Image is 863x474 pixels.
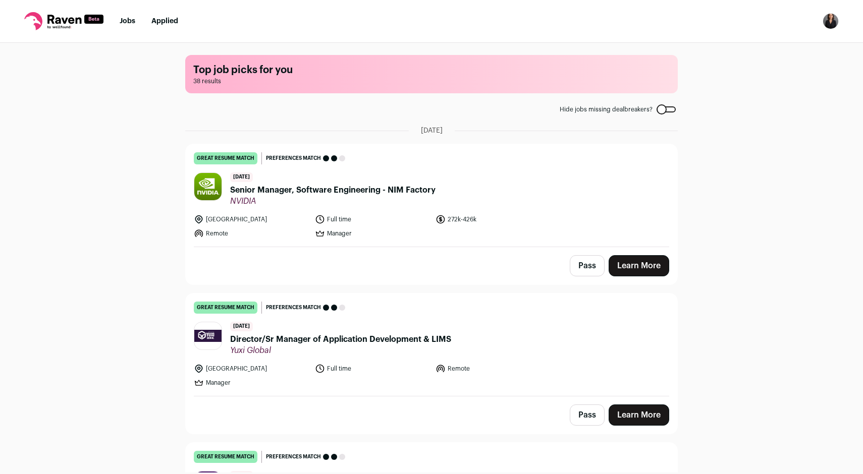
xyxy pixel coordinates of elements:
span: NVIDIA [230,196,436,206]
li: Full time [315,214,430,224]
img: 11746653-medium_jpg [823,13,839,29]
div: great resume match [194,451,257,463]
li: [GEOGRAPHIC_DATA] [194,364,309,374]
span: [DATE] [230,172,253,182]
span: Yuxi Global [230,345,451,355]
span: Preferences match [266,303,321,313]
a: Applied [151,18,178,25]
li: Full time [315,364,430,374]
button: Open dropdown [823,13,839,29]
li: [GEOGRAPHIC_DATA] [194,214,309,224]
li: Remote [436,364,551,374]
span: [DATE] [421,126,443,136]
li: Remote [194,228,309,239]
img: ca441395032a23c978f623da5a88bb0fe468505c8e72213626d00c156d3c96e7.jpg [194,330,222,342]
h1: Top job picks for you [193,63,670,77]
span: Hide jobs missing dealbreakers? [560,105,653,113]
img: 21765c2efd07c533fb69e7d2fdab94113177da91290e8a5934e70fdfae65a8e1.jpg [194,173,222,200]
span: Senior Manager, Software Engineering - NIM Factory [230,184,436,196]
div: great resume match [194,152,257,164]
span: Director/Sr Manager of Application Development & LIMS [230,333,451,345]
li: Manager [315,228,430,239]
div: great resume match [194,302,257,314]
a: Learn More [609,404,669,426]
a: great resume match Preferences match [DATE] Director/Sr Manager of Application Development & LIMS... [186,293,677,396]
li: 272k-426k [436,214,551,224]
span: [DATE] [230,322,253,331]
span: Preferences match [266,452,321,462]
span: Preferences match [266,153,321,163]
a: Learn More [609,255,669,276]
a: Jobs [120,18,135,25]
span: 38 results [193,77,670,85]
li: Manager [194,378,309,388]
a: great resume match Preferences match [DATE] Senior Manager, Software Engineering - NIM Factory NV... [186,144,677,247]
button: Pass [570,404,605,426]
button: Pass [570,255,605,276]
